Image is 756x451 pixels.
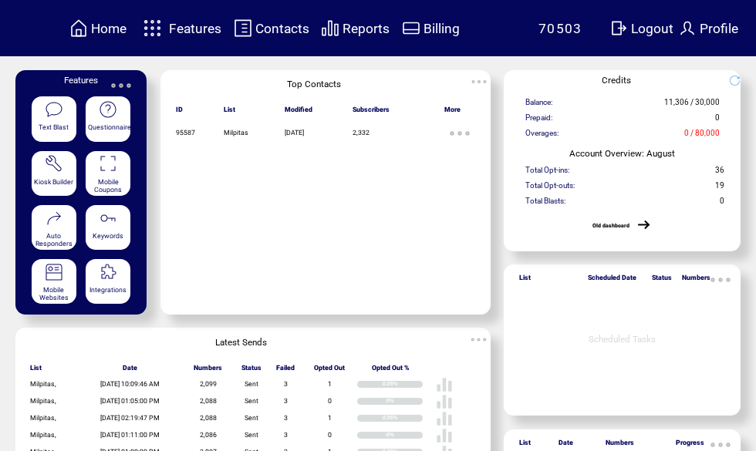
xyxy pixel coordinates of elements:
span: Status [241,364,262,376]
span: Numbers [682,274,710,286]
img: ellypsis.svg [467,328,491,352]
a: Auto Responders [32,205,77,251]
span: 2,088 [200,414,217,422]
a: Keywords [86,205,131,251]
span: Features [64,75,98,86]
span: Kiosk Builder [34,178,73,186]
img: exit.svg [609,19,628,38]
span: Auto Responders [35,232,73,247]
div: 0% [386,398,424,405]
span: Overages: [525,129,559,142]
span: Sent [245,397,258,405]
span: Logout [631,21,673,36]
span: 0 / 80,000 [684,129,720,142]
img: ellypsis.svg [467,70,491,93]
span: Total Blasts: [525,197,565,210]
span: Failed [276,364,295,376]
span: 2,332 [353,129,370,136]
span: Milpitas [224,129,248,136]
div: 0.05% [383,415,424,422]
span: Home [91,21,127,36]
span: Mobile Coupons [94,178,122,194]
span: 0 [720,197,724,210]
span: Latest Sends [215,337,267,348]
img: ellypsis.svg [106,70,137,101]
img: refresh.png [729,75,748,86]
span: 0 [328,397,332,405]
a: Kiosk Builder [32,151,77,197]
span: Total Opt-outs: [525,181,575,194]
a: Text Blast [32,96,77,142]
span: Opted Out [314,364,345,376]
a: Billing [400,16,462,40]
span: Subscribers [353,106,390,118]
span: 2,099 [200,380,217,388]
span: Scheduled Date [588,274,636,286]
span: [DATE] 01:05:00 PM [100,397,160,405]
span: Milpitas, [30,414,56,422]
a: Contacts [231,16,312,40]
a: Reports [319,16,392,40]
span: List [224,106,235,118]
img: coupons.svg [99,154,117,173]
span: Numbers [606,439,634,451]
span: Prepaid: [525,113,552,126]
span: 1 [328,380,332,388]
span: [DATE] 10:09:46 AM [100,380,160,388]
span: 19 [715,181,724,194]
a: Logout [607,16,676,40]
span: 36 [715,166,724,179]
img: tool%201.svg [45,154,63,173]
img: text-blast.svg [45,100,63,119]
a: Old dashboard [592,222,629,229]
span: 11,306 / 30,000 [664,98,720,111]
span: Contacts [255,21,309,36]
span: Keywords [93,232,123,240]
span: 0 [328,431,332,439]
img: chart.svg [321,19,339,38]
span: Opted Out % [372,364,410,376]
a: Mobile Coupons [86,151,131,197]
span: 3 [284,397,288,405]
span: List [519,439,531,451]
span: Numbers [194,364,222,376]
span: Profile [700,21,738,36]
img: questionnaire.svg [99,100,117,119]
span: 3 [284,380,288,388]
a: Questionnaire [86,96,131,142]
span: ID [176,106,183,118]
span: Milpitas, [30,431,56,439]
img: profile.svg [678,19,697,38]
img: mobile-websites.svg [45,263,63,281]
span: Scheduled Tasks [589,334,656,345]
a: Home [67,16,129,40]
a: Profile [676,16,741,40]
a: Integrations [86,259,131,305]
span: 0 [715,113,720,126]
span: Reports [343,21,390,36]
span: Features [169,21,221,36]
img: creidtcard.svg [402,19,420,38]
span: Sent [245,380,258,388]
img: contacts.svg [234,19,252,38]
img: poll%20-%20white.svg [436,376,453,393]
span: Modified [285,106,312,118]
img: home.svg [69,19,88,38]
span: 3 [284,431,288,439]
a: Features [137,13,224,43]
span: Date [559,439,573,451]
span: Sent [245,431,258,439]
span: More [444,106,461,118]
span: 2,088 [200,397,217,405]
span: Progress [676,439,704,451]
span: Billing [424,21,460,36]
span: List [519,274,531,286]
div: 0% [386,432,424,439]
img: poll%20-%20white.svg [436,427,453,444]
span: Milpitas, [30,397,56,405]
span: Total Opt-ins: [525,166,569,179]
span: [DATE] 01:11:00 PM [100,431,160,439]
span: Milpitas, [30,380,56,388]
img: ellypsis.svg [705,264,736,295]
span: [DATE] [285,129,304,136]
